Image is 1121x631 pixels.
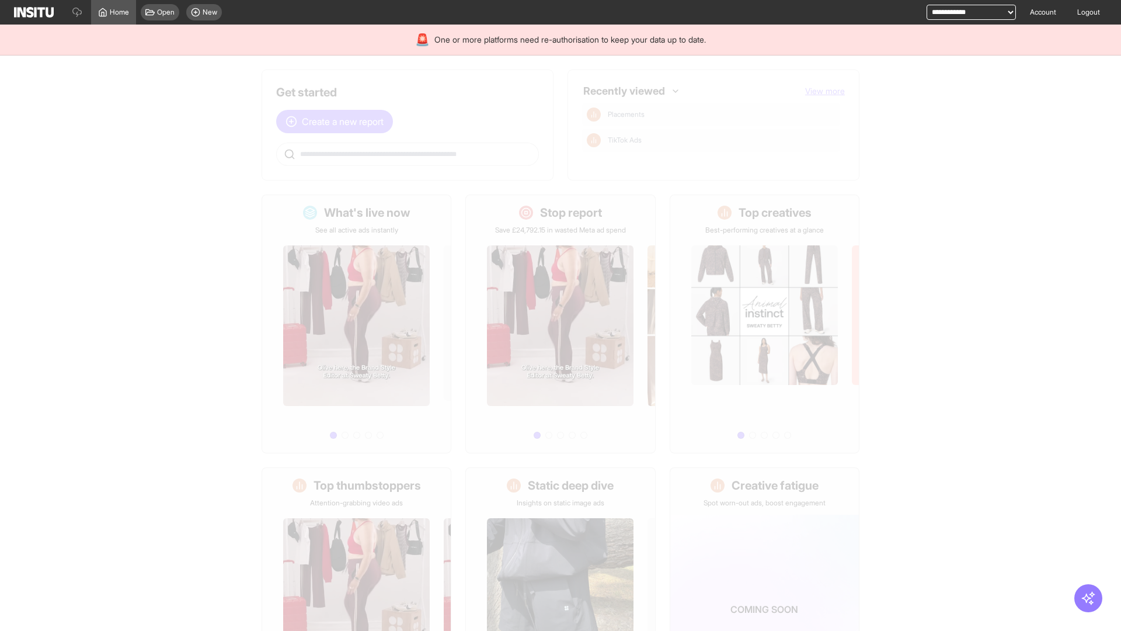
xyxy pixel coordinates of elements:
span: Open [157,8,175,17]
img: Logo [14,7,54,18]
span: Home [110,8,129,17]
span: One or more platforms need re-authorisation to keep your data up to date. [434,34,706,46]
span: New [203,8,217,17]
div: 🚨 [415,32,430,48]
